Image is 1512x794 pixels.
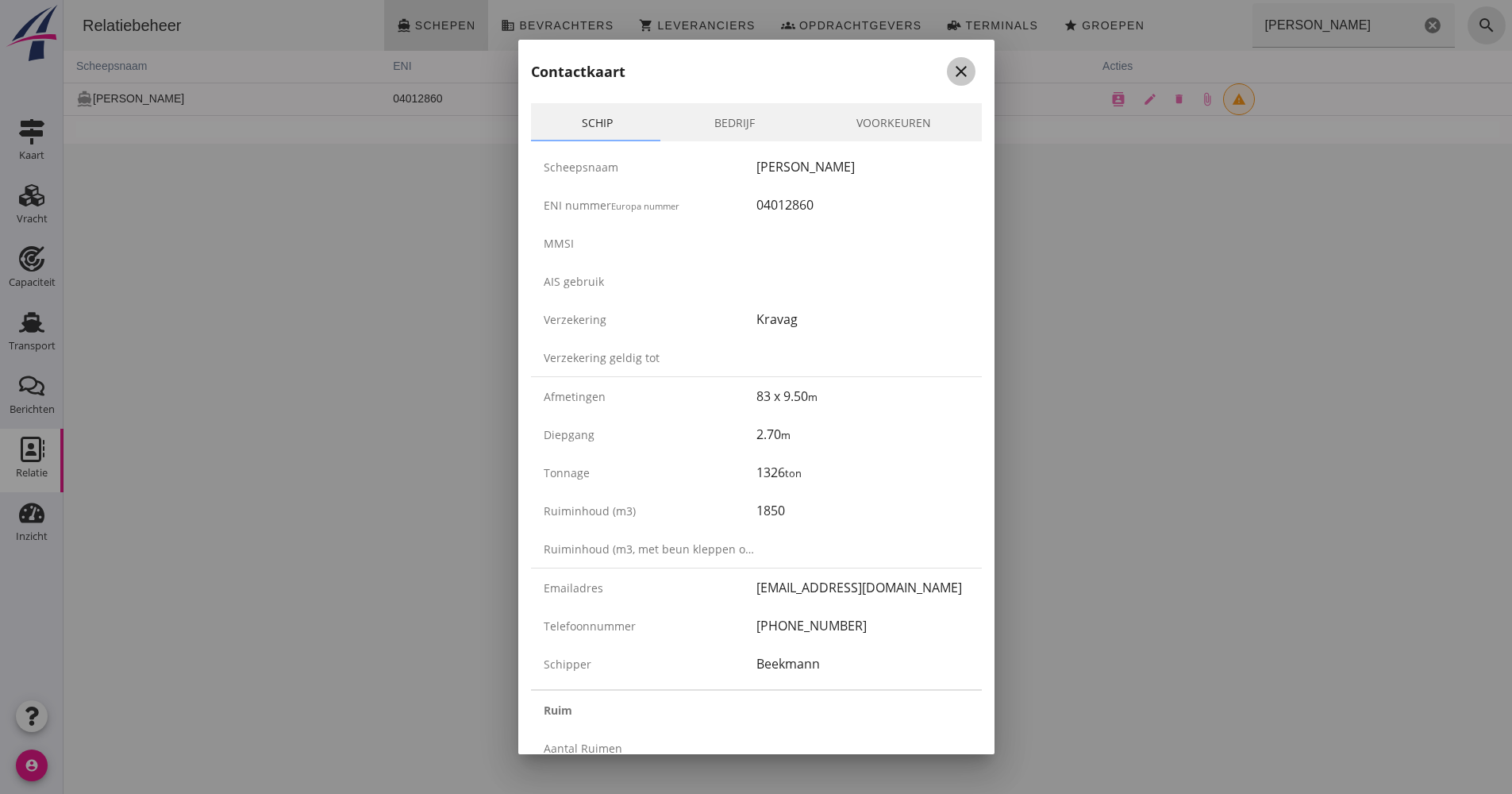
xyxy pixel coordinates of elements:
div: 1326 [756,463,969,482]
th: lengte [733,51,874,83]
div: Afmetingen [544,388,756,405]
th: ton [494,51,614,83]
div: ENI nummer [544,197,756,214]
div: Emailadres [544,580,756,596]
span: Opdrachtgevers [735,19,859,32]
span: Terminals [901,19,975,32]
td: 1850 [614,83,733,115]
div: Relatiebeheer [6,14,131,37]
i: star [1000,18,1014,33]
div: Ruiminhoud (m3, met beun kleppen open) [544,541,756,557]
a: Voorkeuren [806,103,982,141]
i: attach_file [1137,92,1151,106]
td: 1326 [494,83,614,115]
td: 04012860 [317,83,494,115]
div: [EMAIL_ADDRESS][DOMAIN_NAME] [756,578,969,597]
div: Verzekering [544,311,756,328]
strong: Ruim [544,702,572,719]
td: 9,5 [874,83,1026,115]
i: warning [1168,92,1183,106]
small: m [781,428,791,442]
i: business [437,18,452,33]
i: shopping_cart [575,18,590,33]
i: edit [1079,92,1094,106]
td: 83 [733,83,874,115]
span: Leveranciers [593,19,691,32]
div: Diepgang [544,426,756,443]
i: close [952,62,971,81]
i: directions_boat [13,91,29,107]
div: 83 x 9.50 [756,387,969,406]
div: Ruiminhoud (m3) [544,503,756,519]
h2: Contactkaart [531,61,625,83]
div: Tonnage [544,464,756,481]
div: Schipper [544,656,756,673]
div: 2.70 [756,425,969,444]
div: Kravag [756,310,969,329]
th: acties [1026,51,1449,83]
i: delete [1110,93,1121,105]
div: Beekmann [756,654,969,673]
a: Bedrijf [664,103,806,141]
i: search [1414,16,1433,35]
small: ton [785,466,802,480]
div: [PERSON_NAME] [756,157,969,176]
th: breedte [874,51,1026,83]
span: Aantal ruimen [544,741,622,756]
div: Scheepsnaam [544,159,756,175]
i: front_loader [883,18,898,33]
th: m3 [614,51,733,83]
i: directions_boat [333,18,348,33]
a: Schip [531,103,664,141]
div: Telefoonnummer [544,618,756,634]
div: MMSI [544,235,756,252]
small: Europa nummer [611,200,679,212]
i: Wis Zoeken... [1360,16,1379,35]
small: m [808,390,818,404]
i: groups [718,18,732,33]
span: Schepen [351,19,413,32]
i: contacts [1048,92,1062,106]
div: AIS gebruik [544,273,756,290]
div: Verzekering geldig tot [544,349,756,366]
th: ENI [317,51,494,83]
div: [PHONE_NUMBER] [756,616,969,635]
span: Bevrachters [455,19,550,32]
div: 1850 [756,501,969,520]
span: Groepen [1018,19,1081,32]
div: 04012860 [756,195,969,214]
